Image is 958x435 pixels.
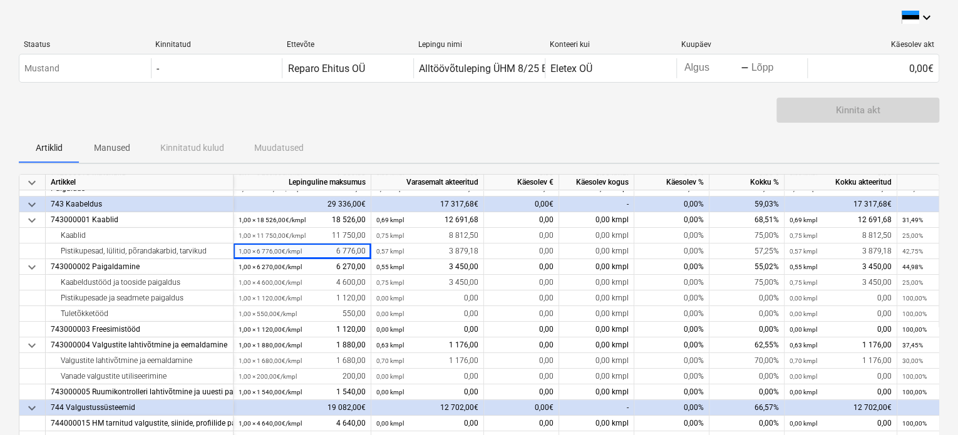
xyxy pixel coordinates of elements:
div: Pistikupesade ja seadmete paigaldus [51,290,228,306]
small: 0,75 kmpl [790,232,817,239]
small: 1,00 × 4 640,00€ / kmpl [239,420,302,427]
div: - [157,63,159,74]
div: Valgustite lahtivõtmine ja eemaldamine [51,353,228,369]
small: 42,75% [902,248,923,255]
small: 0,00 kmpl [376,310,404,317]
div: 19 082,00€ [234,400,371,416]
small: 0,00 kmpl [790,310,817,317]
div: - [741,64,749,72]
div: 743000003 Freesimistööd [51,322,228,337]
div: Varasemalt akteeritud [371,175,484,190]
div: 3 450,00 [790,275,892,290]
div: 1 176,00 [376,353,478,369]
div: - [559,197,634,212]
div: Vanade valgustite utiliseerimine [51,369,228,384]
div: 0,00 [484,416,559,431]
div: Käesolev akt [813,40,934,49]
small: 31,49% [902,217,923,223]
small: 0,69 kmpl [790,217,817,223]
div: 0,00 [484,384,559,400]
div: 0,00 [376,384,478,400]
div: 0,00 [790,384,892,400]
small: 0,00 kmpl [790,295,817,302]
div: 0,00 [376,290,478,306]
div: Artikkel [46,175,234,190]
span: keyboard_arrow_down [24,260,39,275]
div: 0,00 kmpl [559,290,634,306]
small: 0,57 kmpl [376,248,404,255]
small: 0,00 kmpl [376,326,404,333]
div: 1 176,00 [376,337,478,353]
div: 0,00 [790,369,892,384]
div: Eletex OÜ [550,63,592,74]
small: 100,00% [902,295,927,302]
div: 0,00% [634,369,709,384]
div: 0,00 [484,353,559,369]
div: 0,00% [634,290,709,306]
div: 0,00 [484,322,559,337]
small: 100,00% [902,420,927,427]
div: 0,00 kmpl [559,212,634,228]
div: 0,00 [484,369,559,384]
div: 0,00 [790,306,892,322]
div: 0,00% [634,259,709,275]
small: 0,00 kmpl [376,373,404,380]
small: 0,00 kmpl [376,389,404,396]
span: keyboard_arrow_down [24,338,39,353]
div: 8 812,50 [376,228,478,243]
div: 62,55% [709,337,785,353]
div: 0,00% [634,228,709,243]
small: 0,57 kmpl [790,248,817,255]
div: 3 879,18 [376,243,478,259]
div: 743000005 Ruumikontrolleri lahtivõtmine ja uuesti paigaldamine [51,384,228,400]
div: Konteeri kui [550,40,671,49]
input: Lõpp [749,59,808,77]
div: 0,00 [484,306,559,322]
small: 1,00 × 1 120,00€ / kmpl [239,326,302,333]
div: Käesolev % [634,175,709,190]
div: 0,00% [634,197,709,212]
div: 0,00 kmpl [559,306,634,322]
div: 3 450,00 [790,259,892,275]
div: 0,00 [484,243,559,259]
div: 0,00 kmpl [559,228,634,243]
div: 1 680,00 [239,353,366,369]
div: 3 450,00 [376,259,478,275]
small: 100,00% [902,310,927,317]
div: 0,00€ [484,197,559,212]
span: keyboard_arrow_down [24,401,39,416]
div: 4 640,00 [239,416,366,431]
div: Kaablid [51,228,228,243]
div: 0,00% [709,384,785,400]
div: 0,00 [484,337,559,353]
small: 1,00 × 1 540,00€ / kmpl [239,389,302,396]
small: 1,00 × 1 880,00€ / kmpl [239,342,302,349]
small: 0,70 kmpl [376,357,404,364]
small: 25,00% [902,279,923,286]
div: 12 702,00€ [371,400,484,416]
div: 0,00% [634,400,709,416]
div: 59,03% [709,197,785,212]
div: 0,00 [376,369,478,384]
div: 4 600,00 [239,275,366,290]
div: 0,00% [634,306,709,322]
div: 6 776,00 [239,243,366,259]
div: 0,00% [634,212,709,228]
div: Kokku % [709,175,785,190]
div: 0,00% [634,275,709,290]
small: 0,55 kmpl [790,264,817,270]
div: Staatus [24,40,145,49]
div: 0,00 kmpl [559,243,634,259]
div: 744 Valgustussüsteemid [51,400,228,416]
small: 1,00 × 18 526,00€ / kmpl [239,217,306,223]
div: Lepinguline maksumus [234,175,371,190]
div: 0,00 [484,290,559,306]
div: 57,25% [709,243,785,259]
p: Artiklid [34,141,64,155]
small: 0,69 kmpl [376,217,404,223]
div: 68,51% [709,212,785,228]
div: Tuletõkketööd [51,306,228,322]
div: 0,00 [790,322,892,337]
div: 0,00 [484,259,559,275]
p: Manused [94,141,130,155]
